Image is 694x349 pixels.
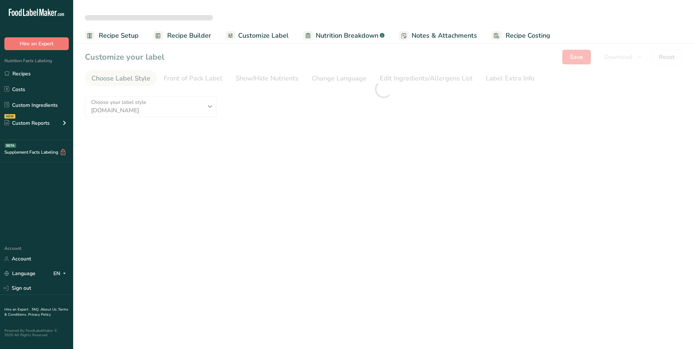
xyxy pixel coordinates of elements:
span: Customize Label [238,31,289,41]
div: NEW [4,114,15,119]
div: Custom Reports [4,119,50,127]
span: Recipe Setup [99,31,139,41]
div: EN [53,269,69,278]
a: About Us . [41,307,58,312]
a: Recipe Costing [492,27,550,44]
a: FAQ . [32,307,41,312]
a: Recipe Setup [85,27,139,44]
a: Terms & Conditions . [4,307,68,317]
a: Privacy Policy [28,312,51,317]
span: Nutrition Breakdown [316,31,378,41]
a: Language [4,267,35,280]
div: BETA [5,143,16,148]
span: Recipe Costing [506,31,550,41]
a: Nutrition Breakdown [303,27,384,44]
div: Powered By FoodLabelMaker © 2025 All Rights Reserved [4,329,69,337]
a: Hire an Expert . [4,307,30,312]
span: Recipe Builder [167,31,211,41]
button: Hire an Expert [4,37,69,50]
a: Customize Label [226,27,289,44]
span: Notes & Attachments [412,31,477,41]
a: Recipe Builder [153,27,211,44]
a: Notes & Attachments [399,27,477,44]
